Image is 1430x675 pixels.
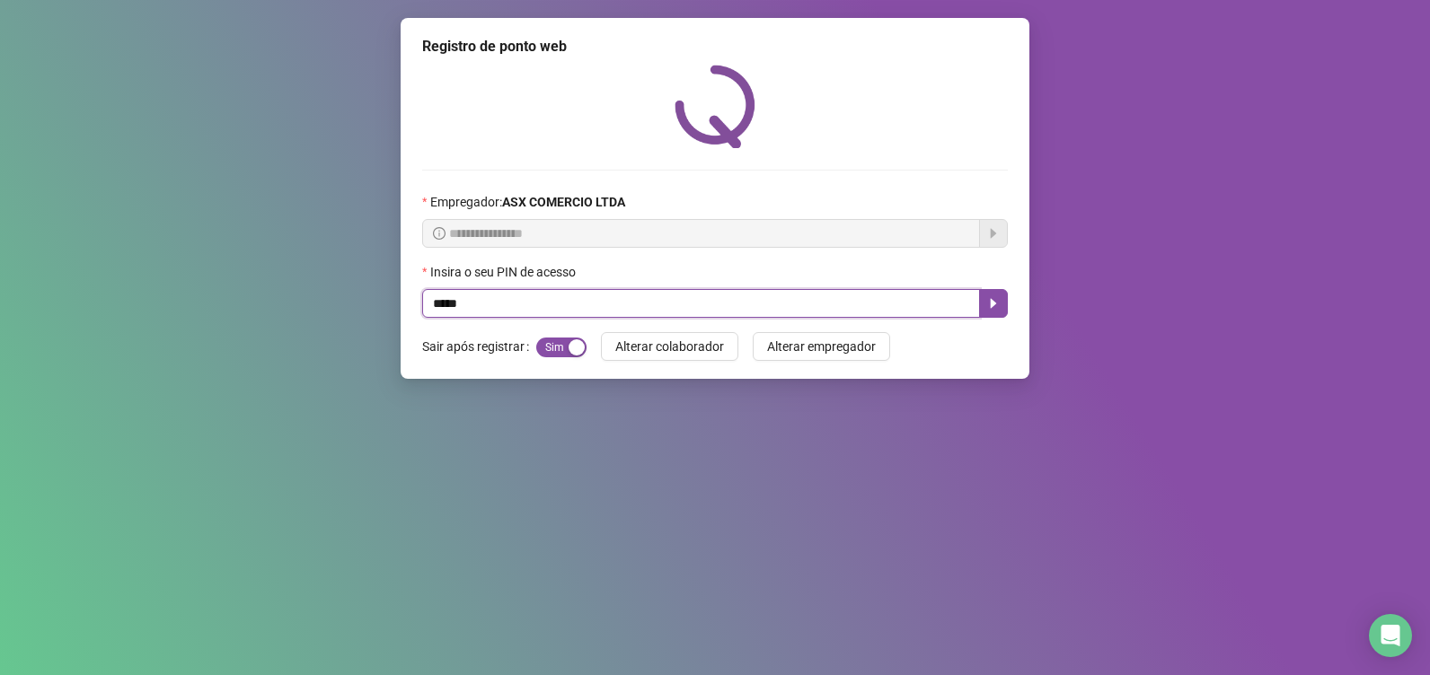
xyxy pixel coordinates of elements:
[601,332,738,361] button: Alterar colaborador
[430,192,625,212] span: Empregador :
[1369,614,1412,657] div: Open Intercom Messenger
[986,296,1001,311] span: caret-right
[767,337,876,356] span: Alterar empregador
[422,332,536,361] label: Sair após registrar
[675,65,755,148] img: QRPoint
[502,195,625,209] strong: ASX COMERCIO LTDA
[615,337,724,356] span: Alterar colaborador
[422,262,587,282] label: Insira o seu PIN de acesso
[753,332,890,361] button: Alterar empregador
[433,227,446,240] span: info-circle
[422,36,1008,57] div: Registro de ponto web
